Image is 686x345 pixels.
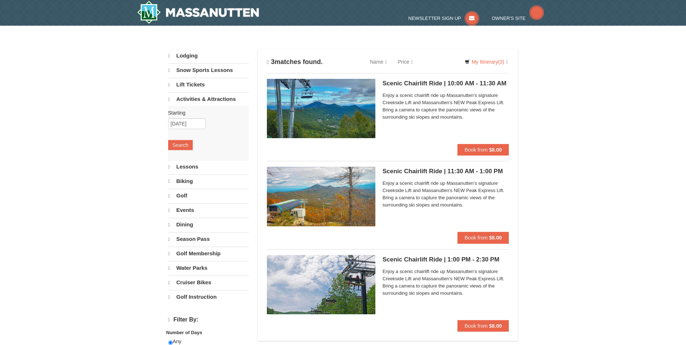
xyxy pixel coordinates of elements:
[267,79,375,138] img: 24896431-1-a2e2611b.jpg
[168,247,249,260] a: Golf Membership
[383,80,509,87] h5: Scenic Chairlift Ride | 10:00 AM - 11:30 AM
[498,59,504,65] span: (3)
[168,232,249,246] a: Season Pass
[168,63,249,77] a: Snow Sports Lessons
[383,180,509,209] span: Enjoy a scenic chairlift ride up Massanutten’s signature Creekside Lift and Massanutten's NEW Pea...
[392,55,418,69] a: Price
[168,218,249,231] a: Dining
[168,109,243,116] label: Starting
[168,203,249,217] a: Events
[166,330,203,335] strong: Number of Days
[168,276,249,289] a: Cruiser Bikes
[408,16,479,21] a: Newsletter Sign Up
[408,16,461,21] span: Newsletter Sign Up
[137,1,259,24] img: Massanutten Resort Logo
[168,261,249,275] a: Water Parks
[168,78,249,91] a: Lift Tickets
[383,92,509,121] span: Enjoy a scenic chairlift ride up Massanutten’s signature Creekside Lift and Massanutten's NEW Pea...
[168,316,249,323] h4: Filter By:
[457,144,509,156] button: Book from $8.00
[137,1,259,24] a: Massanutten Resort
[489,147,502,153] strong: $8.00
[365,55,392,69] a: Name
[383,168,509,175] h5: Scenic Chairlift Ride | 11:30 AM - 1:00 PM
[168,189,249,203] a: Golf
[168,174,249,188] a: Biking
[168,49,249,63] a: Lodging
[383,256,509,263] h5: Scenic Chairlift Ride | 1:00 PM - 2:30 PM
[168,290,249,304] a: Golf Instruction
[168,160,249,174] a: Lessons
[168,140,193,150] button: Search
[383,268,509,297] span: Enjoy a scenic chairlift ride up Massanutten’s signature Creekside Lift and Massanutten's NEW Pea...
[460,56,512,67] a: My Itinerary(3)
[465,323,488,329] span: Book from
[457,232,509,243] button: Book from $8.00
[168,92,249,106] a: Activities & Attractions
[267,167,375,226] img: 24896431-13-a88f1aaf.jpg
[489,235,502,240] strong: $8.00
[492,16,544,21] a: Owner's Site
[465,147,488,153] span: Book from
[457,320,509,332] button: Book from $8.00
[492,16,526,21] span: Owner's Site
[465,235,488,240] span: Book from
[267,255,375,314] img: 24896431-9-664d1467.jpg
[489,323,502,329] strong: $8.00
